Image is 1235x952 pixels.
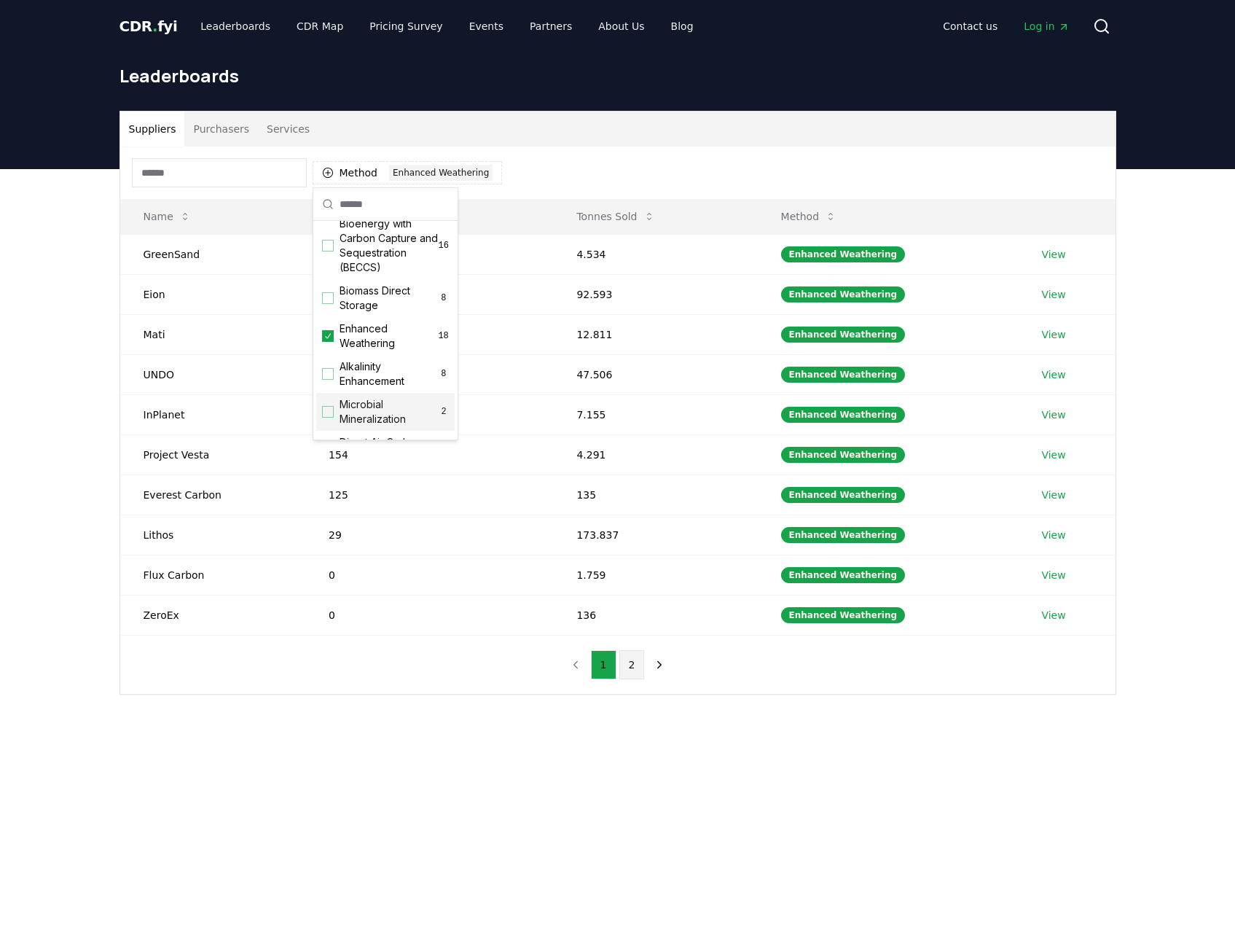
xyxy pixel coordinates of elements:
[439,406,449,418] span: 2
[120,112,185,147] button: Suppliers
[1041,247,1065,262] a: View
[587,13,656,39] a: About Us
[781,567,906,583] div: Enhanced Weathering
[1041,608,1065,623] a: View
[565,202,666,231] button: Tonnes Sold
[120,515,306,555] td: Lithos
[1041,407,1065,422] a: View
[518,13,584,39] a: Partners
[305,314,553,354] td: 670
[781,407,906,423] div: Enhanced Weathering
[305,434,553,475] td: 154
[389,165,493,181] div: Enhanced Weathering
[305,515,553,555] td: 29
[189,13,282,39] a: Leaderboards
[340,284,439,313] span: Biomass Direct Storage
[553,394,757,434] td: 7.155
[619,650,645,679] button: 2
[781,447,906,463] div: Enhanced Weathering
[120,274,306,314] td: Eion
[120,434,306,475] td: Project Vesta
[120,314,306,354] td: Mati
[439,368,449,380] span: 8
[258,112,318,147] button: Services
[553,595,757,635] td: 136
[591,650,616,679] button: 1
[120,475,306,515] td: Everest Carbon
[439,292,449,304] span: 8
[769,202,849,231] button: Method
[781,286,906,303] div: Enhanced Weathering
[553,354,757,394] td: 47.506
[340,435,439,493] span: Direct Air Carbon Capture and Sequestration (DACCS)
[189,13,705,39] nav: Main
[305,274,553,314] td: 894
[931,13,1009,39] a: Contact us
[781,527,906,543] div: Enhanced Weathering
[152,17,157,35] span: .
[1041,568,1065,582] a: View
[781,327,906,343] div: Enhanced Weathering
[120,394,306,434] td: InPlanet
[931,13,1081,39] nav: Main
[1041,448,1065,462] a: View
[1024,19,1069,34] span: Log in
[120,595,306,635] td: ZeroEx
[119,17,178,35] span: CDR fyi
[781,487,906,503] div: Enhanced Weathering
[305,234,553,274] td: 4.200
[781,367,906,383] div: Enhanced Weathering
[1041,488,1065,502] a: View
[553,314,757,354] td: 12.811
[553,274,757,314] td: 92.593
[1012,13,1081,39] a: Log in
[553,475,757,515] td: 135
[285,13,355,39] a: CDR Map
[305,555,553,595] td: 0
[132,202,203,231] button: Name
[1041,367,1065,382] a: View
[553,555,757,595] td: 1.759
[305,595,553,635] td: 0
[340,397,439,426] span: Microbial Mineralization
[647,650,672,679] button: next page
[340,216,439,275] span: Bioenergy with Carbon Capture and Sequestration (BECCS)
[458,13,515,39] a: Events
[781,246,906,262] div: Enhanced Weathering
[305,354,553,394] td: 631
[313,161,503,184] button: MethodEnhanced Weathering
[120,555,306,595] td: Flux Carbon
[305,475,553,515] td: 125
[553,515,757,555] td: 173.837
[1041,287,1065,302] a: View
[305,394,553,434] td: 237
[120,354,306,394] td: UNDO
[439,240,449,251] span: 16
[340,321,438,351] span: Enhanced Weathering
[1041,327,1065,342] a: View
[781,607,906,623] div: Enhanced Weathering
[553,234,757,274] td: 4.534
[553,434,757,475] td: 4.291
[1041,528,1065,542] a: View
[659,13,705,39] a: Blog
[184,112,258,147] button: Purchasers
[358,13,454,39] a: Pricing Survey
[438,330,449,342] span: 18
[119,16,178,36] a: CDR.fyi
[119,64,1116,87] h1: Leaderboards
[340,359,439,389] span: Alkalinity Enhancement
[120,234,306,274] td: GreenSand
